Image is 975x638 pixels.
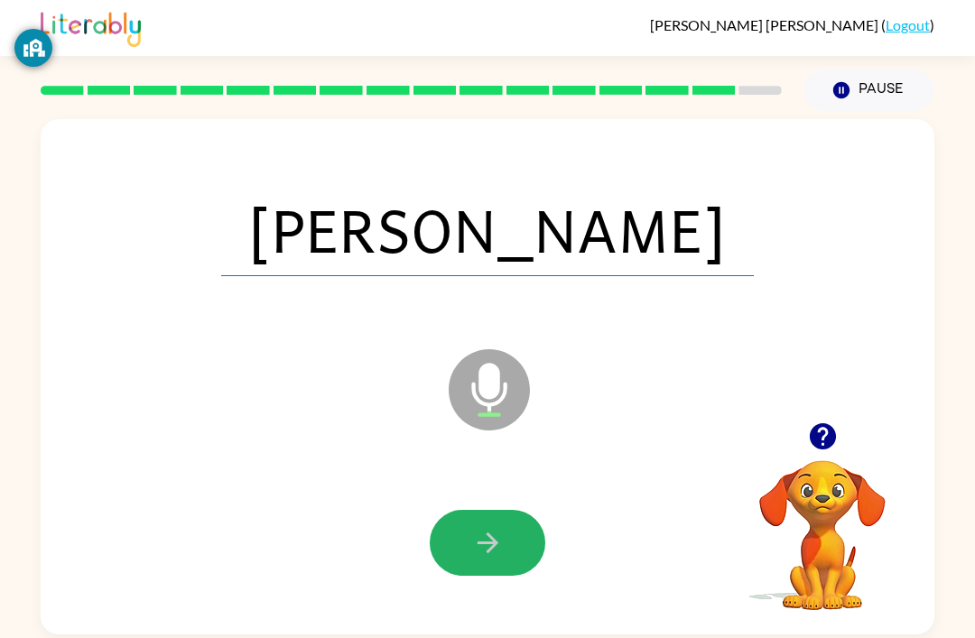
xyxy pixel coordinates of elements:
[732,432,913,613] video: Your browser must support playing .mp4 files to use Literably. Please try using another browser.
[650,16,934,33] div: ( )
[14,29,52,67] button: GoGuardian Privacy Information
[803,69,934,111] button: Pause
[886,16,930,33] a: Logout
[41,7,141,47] img: Literably
[221,182,754,276] span: [PERSON_NAME]
[650,16,881,33] span: [PERSON_NAME] [PERSON_NAME]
